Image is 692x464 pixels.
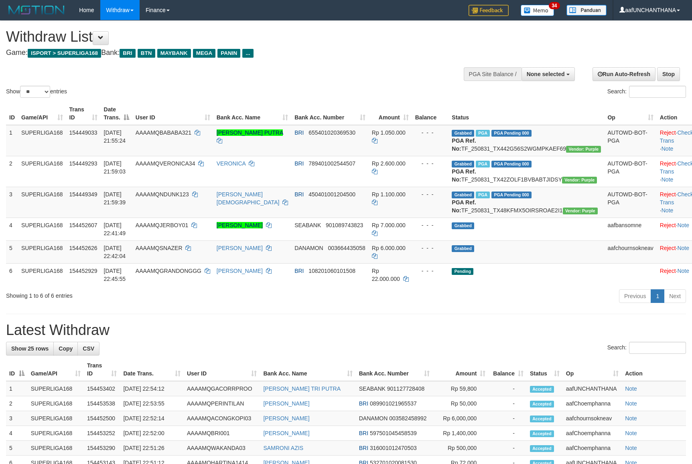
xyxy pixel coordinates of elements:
a: Note [662,176,674,183]
td: aafbansomne [604,218,656,240]
span: None selected [527,71,565,77]
td: Rp 59,800 [433,381,489,396]
td: aafChoemphanna [563,441,622,456]
td: - [489,411,527,426]
th: Bank Acc. Number: activate to sort column ascending [291,102,369,125]
a: [PERSON_NAME] [263,415,309,422]
span: 154452929 [69,268,97,274]
td: [DATE] 22:51:26 [120,441,184,456]
th: Date Trans.: activate to sort column ascending [120,358,184,381]
td: 154453538 [84,396,120,411]
a: Run Auto-Refresh [593,67,655,81]
span: 154452626 [69,245,97,251]
span: 154449033 [69,129,97,136]
h1: Latest Withdraw [6,322,686,338]
td: 1 [6,125,18,156]
span: MEGA [193,49,216,58]
span: Show 25 rows [11,345,49,352]
td: SUPERLIGA168 [18,125,66,156]
a: [PERSON_NAME] TRI PUTRA [263,385,341,392]
span: Copy 655401020369530 to clipboard [308,129,355,136]
td: 2 [6,396,28,411]
td: SUPERLIGA168 [18,218,66,240]
span: Rp 22.000.000 [372,268,400,282]
td: - [489,381,527,396]
td: 5 [6,441,28,456]
span: Copy 003664435058 to clipboard [328,245,365,251]
a: Note [677,222,689,228]
span: Grabbed [452,222,474,229]
img: Feedback.jpg [469,5,509,16]
a: [PERSON_NAME] [217,222,263,228]
span: Rp 2.600.000 [372,160,406,167]
div: - - - [415,244,446,252]
div: - - - [415,159,446,167]
td: [DATE] 22:52:00 [120,426,184,441]
span: Copy 901089743823 to clipboard [326,222,363,228]
span: Accepted [530,430,554,437]
td: 3 [6,411,28,426]
td: - [489,426,527,441]
a: SAMRONI AZIS [263,445,303,451]
span: Rp 6.000.000 [372,245,406,251]
span: Grabbed [452,130,474,137]
span: [DATE] 22:45:55 [104,268,126,282]
span: Copy 089901021965537 to clipboard [370,400,417,407]
span: BRI [359,400,368,407]
b: PGA Ref. No: [452,199,476,214]
th: Balance: activate to sort column ascending [489,358,527,381]
a: Note [625,445,637,451]
span: 34 [549,2,560,9]
span: Rp 7.000.000 [372,222,406,228]
span: BTN [138,49,155,58]
th: ID [6,102,18,125]
span: CSV [83,345,94,352]
span: AAAAMQGRANDONGGG [136,268,201,274]
span: BRI [294,191,304,198]
a: Copy [53,342,78,355]
th: Game/API: activate to sort column ascending [18,102,66,125]
a: Show 25 rows [6,342,54,355]
th: Action [622,358,686,381]
span: AAAAMQNDUNK123 [136,191,189,198]
a: Note [677,245,689,251]
label: Search: [607,342,686,354]
th: Trans ID: activate to sort column ascending [66,102,101,125]
span: PGA Pending [491,130,532,137]
span: Vendor URL: https://trx4.1velocity.biz [563,208,598,214]
button: None selected [522,67,575,81]
td: 154453252 [84,426,120,441]
td: SUPERLIGA168 [18,263,66,286]
th: Op: activate to sort column ascending [563,358,622,381]
a: VERONICA [217,160,246,167]
a: 1 [651,289,664,303]
span: Accepted [530,416,554,422]
span: PANIN [217,49,240,58]
span: MAYBANK [157,49,191,58]
td: [DATE] 22:53:55 [120,396,184,411]
td: 1 [6,381,28,396]
a: Reject [660,222,676,228]
td: SUPERLIGA168 [28,441,84,456]
td: Rp 500,000 [433,441,489,456]
td: 3 [6,187,18,218]
th: Date Trans.: activate to sort column descending [101,102,132,125]
span: Accepted [530,401,554,408]
a: Note [625,400,637,407]
td: 4 [6,426,28,441]
span: Copy [59,345,73,352]
input: Search: [629,342,686,354]
span: PGA Pending [491,161,532,167]
th: User ID: activate to sort column ascending [132,102,213,125]
a: Reject [660,245,676,251]
td: SUPERLIGA168 [28,426,84,441]
a: Reject [660,160,676,167]
td: 2 [6,156,18,187]
a: Stop [657,67,680,81]
a: [PERSON_NAME] [217,245,263,251]
span: Copy 901127728408 to clipboard [387,385,424,392]
a: [PERSON_NAME][DEMOGRAPHIC_DATA] [217,191,280,206]
td: 4 [6,218,18,240]
span: 154449349 [69,191,97,198]
td: [DATE] 22:54:12 [120,381,184,396]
